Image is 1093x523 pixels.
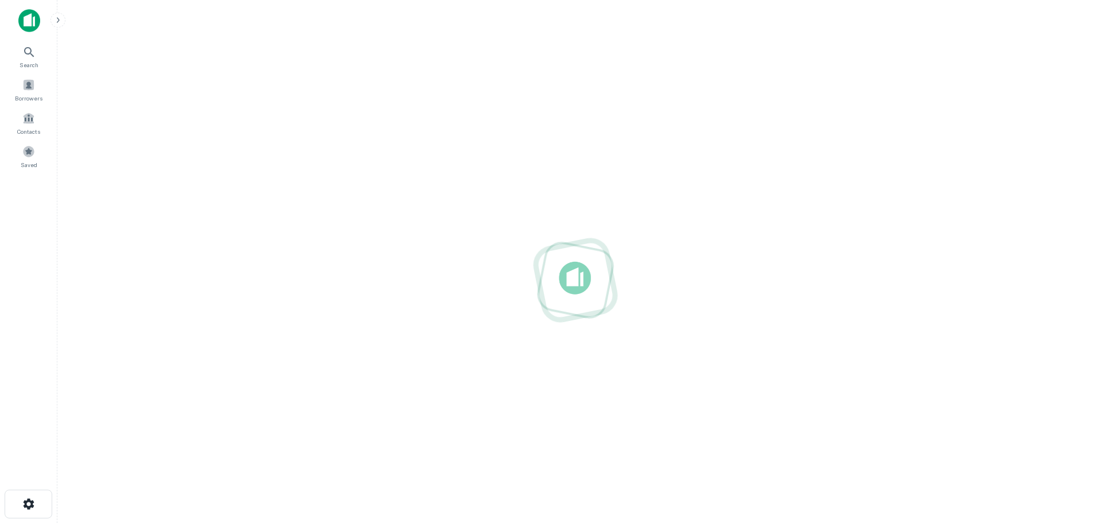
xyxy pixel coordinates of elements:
span: Search [20,60,38,69]
a: Saved [3,141,54,172]
span: Saved [21,160,37,169]
iframe: Chat Widget [1036,431,1093,486]
span: Borrowers [15,94,42,103]
a: Contacts [3,107,54,138]
a: Search [3,41,54,72]
span: Contacts [17,127,40,136]
a: Borrowers [3,74,54,105]
img: capitalize-icon.png [18,9,40,32]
